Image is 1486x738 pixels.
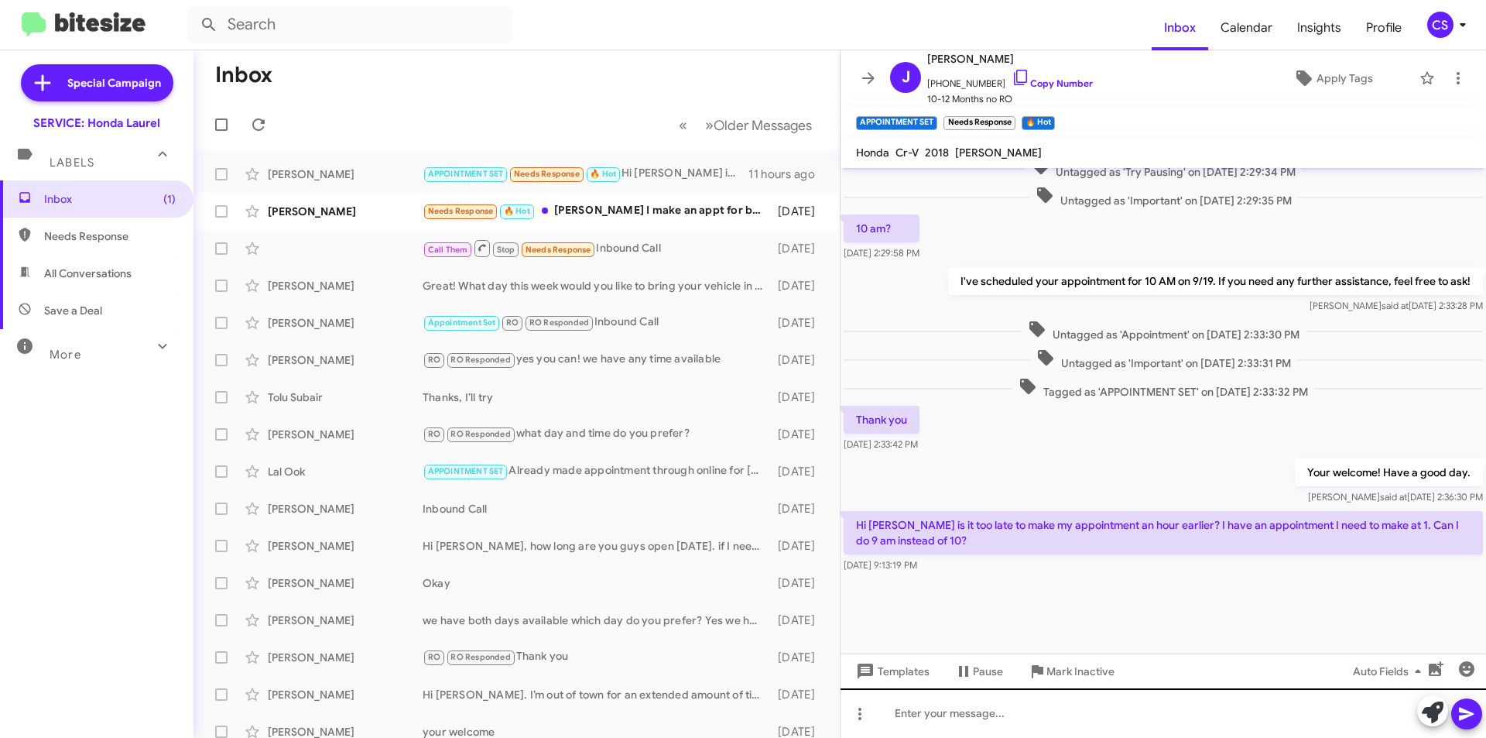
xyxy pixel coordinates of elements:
[268,390,423,405] div: Tolu Subair
[504,206,530,216] span: 🔥 Hot
[902,65,910,90] span: J
[268,687,423,702] div: [PERSON_NAME]
[163,191,176,207] span: (1)
[428,429,440,439] span: RO
[770,538,827,554] div: [DATE]
[1012,377,1314,400] span: Tagged as 'APPOINTMENT SET' on [DATE] 2:33:32 PM
[268,464,423,479] div: Lal Ook
[423,314,770,331] div: Inbound Call
[428,355,440,365] span: RO
[770,687,827,702] div: [DATE]
[1317,64,1373,92] span: Apply Tags
[955,146,1042,160] span: [PERSON_NAME]
[1340,657,1440,685] button: Auto Fields
[67,75,161,91] span: Special Campaign
[927,91,1093,107] span: 10-12 Months no RO
[1022,320,1306,342] span: Untagged as 'Appointment' on [DATE] 2:33:30 PM
[770,352,827,368] div: [DATE]
[268,613,423,628] div: [PERSON_NAME]
[1253,64,1412,92] button: Apply Tags
[423,648,770,666] div: Thank you
[844,247,919,259] span: [DATE] 2:29:58 PM
[423,165,748,183] div: Hi [PERSON_NAME] is it too late to make my appointment an hour earlier? I have an appointment I n...
[943,116,1015,130] small: Needs Response
[942,657,1015,685] button: Pause
[841,657,942,685] button: Templates
[1310,300,1483,311] span: [PERSON_NAME] [DATE] 2:33:28 PM
[770,464,827,479] div: [DATE]
[50,156,94,170] span: Labels
[770,278,827,293] div: [DATE]
[428,245,468,255] span: Call Them
[268,501,423,517] div: [PERSON_NAME]
[844,559,917,571] span: [DATE] 9:13:19 PM
[423,351,770,369] div: yes you can! we have any time available
[844,438,918,450] span: [DATE] 2:33:42 PM
[856,146,889,160] span: Honda
[925,146,949,160] span: 2018
[1427,12,1453,38] div: CS
[1029,186,1298,208] span: Untagged as 'Important' on [DATE] 2:29:35 PM
[423,239,770,258] div: Inbound Call
[428,652,440,662] span: RO
[423,501,770,517] div: Inbound Call
[696,109,821,141] button: Next
[50,348,81,362] span: More
[844,406,919,434] p: Thank you
[770,315,827,331] div: [DATE]
[1208,5,1285,50] a: Calendar
[770,575,827,591] div: [DATE]
[679,115,687,135] span: «
[268,650,423,665] div: [PERSON_NAME]
[1012,77,1093,89] a: Copy Number
[1295,458,1483,486] p: Your welcome! Have a good day.
[669,109,697,141] button: Previous
[853,657,930,685] span: Templates
[844,215,919,242] p: 10 am?
[428,466,504,476] span: APPOINTMENT SET
[714,117,812,134] span: Older Messages
[44,303,102,318] span: Save a Deal
[497,245,515,255] span: Stop
[1308,491,1483,503] span: [PERSON_NAME] [DATE] 2:36:30 PM
[1030,348,1297,371] span: Untagged as 'Important' on [DATE] 2:33:31 PM
[1382,300,1409,311] span: said at
[1354,5,1414,50] span: Profile
[423,575,770,591] div: Okay
[423,687,770,702] div: Hi [PERSON_NAME]. I’m out of town for an extended amount of time, but I’ll be bring it in when I ...
[428,169,504,179] span: APPOINTMENT SET
[268,204,423,219] div: [PERSON_NAME]
[895,146,919,160] span: Cr-V
[927,50,1093,68] span: [PERSON_NAME]
[1025,157,1302,180] span: Untagged as 'Try Pausing' on [DATE] 2:29:34 PM
[44,266,132,281] span: All Conversations
[670,109,821,141] nav: Page navigation example
[506,318,519,328] span: RO
[44,228,176,244] span: Needs Response
[423,202,770,220] div: [PERSON_NAME] I make an appt for brake fluid for [DATE]? I can leave the car [DATE] night with th...
[268,315,423,331] div: [PERSON_NAME]
[423,278,770,293] div: Great! What day this week would you like to bring your vehicle in for service in the afternoon?
[705,115,714,135] span: »
[423,538,770,554] div: Hi [PERSON_NAME], how long are you guys open [DATE]. if I need to get my starter changed, would t...
[1046,657,1114,685] span: Mark Inactive
[529,318,589,328] span: RO Responded
[21,64,173,101] a: Special Campaign
[927,68,1093,91] span: [PHONE_NUMBER]
[770,613,827,628] div: [DATE]
[1015,657,1127,685] button: Mark Inactive
[268,166,423,182] div: [PERSON_NAME]
[770,650,827,665] div: [DATE]
[844,511,1483,554] p: Hi [PERSON_NAME] is it too late to make my appointment an hour earlier? I have an appointment I n...
[770,390,827,405] div: [DATE]
[1353,657,1427,685] span: Auto Fields
[1414,12,1469,38] button: CS
[187,6,512,43] input: Search
[1285,5,1354,50] a: Insights
[1152,5,1208,50] a: Inbox
[428,206,494,216] span: Needs Response
[770,204,827,219] div: [DATE]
